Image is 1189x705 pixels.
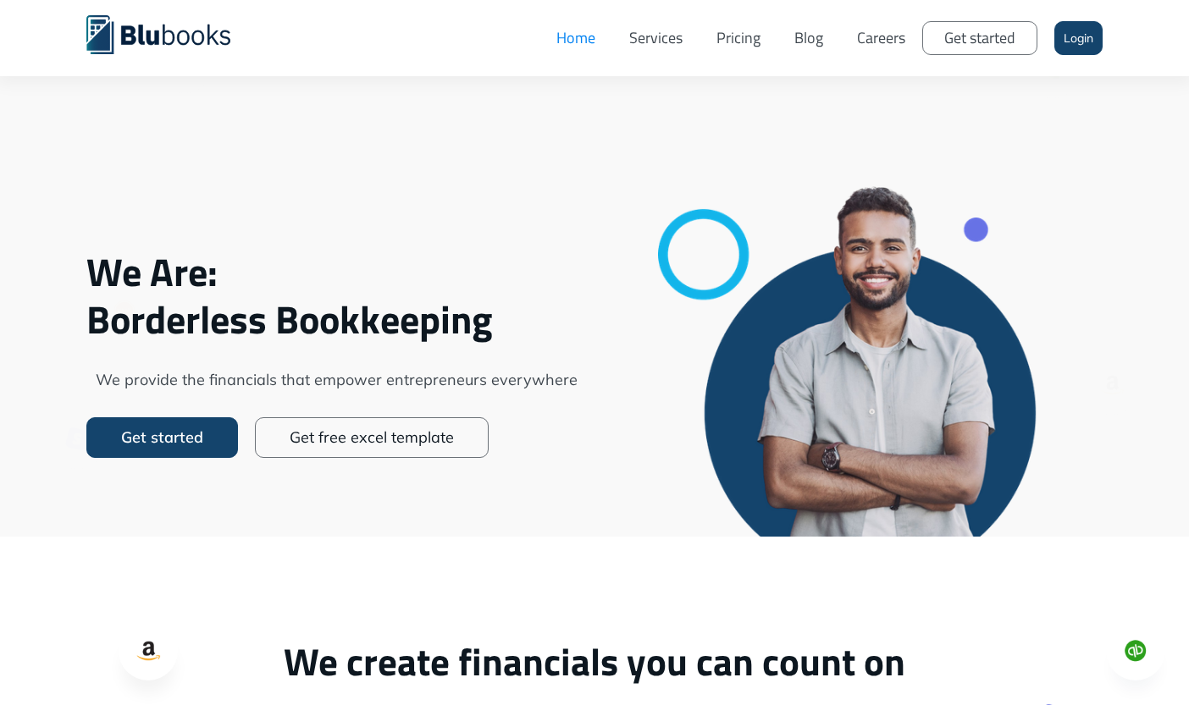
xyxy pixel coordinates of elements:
span: We provide the financials that empower entrepreneurs everywhere [86,368,586,392]
a: Login [1054,21,1103,55]
a: Pricing [700,13,777,63]
a: Get started [922,21,1037,55]
a: Blog [777,13,840,63]
a: Get started [86,417,238,458]
span: Borderless Bookkeeping [86,295,586,343]
h2: We create financials you can count on [86,638,1103,685]
a: Home [539,13,612,63]
span: We Are: [86,248,586,295]
a: Services [612,13,700,63]
a: Careers [840,13,922,63]
a: Get free excel template [255,417,489,458]
a: home [86,13,256,54]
